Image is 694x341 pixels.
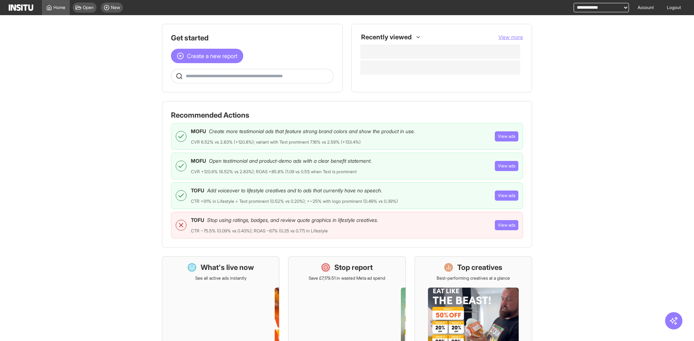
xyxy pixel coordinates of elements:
div: CVR 6.52% vs 2.83% (+120.8%); variant with Text prominent 7.18% vs 2.59% (+133.4%) [191,139,361,145]
button: View ads [495,191,518,201]
div: CTR −75.5% (0.09% vs 0.43%); ROAS −67% (0.25 vs 0.77) in Lifestyle [191,228,328,234]
button: View more [498,34,523,41]
span: Home [53,5,65,10]
p: Save £7,179.51 in wasted Meta ad spend [309,275,385,281]
div: CTR +91% in Lifestyle + Text prominent (0.52% vs 0.20%); +~25% with logo prominent (0.49% vs 0.39%) [191,198,398,204]
h1: What's live now [201,262,254,272]
span: MOFU [191,157,206,165]
h1: Top creatives [457,262,502,272]
span: Create a new report [187,52,237,60]
img: Logo [9,4,33,11]
span: View more [498,34,523,40]
span: TOFU [191,187,204,194]
button: Create a new report [171,49,243,63]
span: TOFU [191,217,204,224]
h1: Stop report [334,262,373,272]
span: Add voiceover to lifestyle creatives and to ads that currently have no speech. [207,187,382,194]
span: New [111,5,120,10]
h1: Recommended Actions [171,110,523,120]
button: View ads [495,131,518,141]
p: Best-performing creatives at a glance [437,275,510,281]
span: MOFU [191,128,206,135]
span: Open [83,5,94,10]
span: Stop using ratings, badges, and review quote graphics in lifestyle creatives. [207,217,378,224]
div: CVR +120.6% (6.52% vs 2.83%); ROAS +85.8% (1.09 vs 0.51) when Text is prominent [191,169,357,175]
h1: Get started [171,33,334,43]
p: See all active ads instantly [195,275,247,281]
button: View ads [495,161,518,171]
button: View ads [495,220,518,230]
span: Open testimonial and product-demo ads with a clear benefit statement. [209,157,372,165]
span: Create more testimonial ads that feature strong brand colors and show the product in use. [209,128,415,135]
